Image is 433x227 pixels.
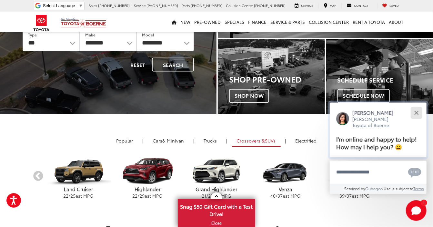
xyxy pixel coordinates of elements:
label: Model [142,32,154,37]
span: 22 [132,192,137,199]
a: New [178,12,192,32]
h3: Shop Pre-Owned [229,75,325,83]
aside: carousel [33,152,400,202]
button: Previous [33,171,44,183]
span: Sales [89,3,97,8]
a: Electrified [291,135,322,146]
a: Collision Center [307,12,351,32]
a: Cars [148,135,189,146]
span: Select Language [43,3,75,8]
svg: Start Chat [406,200,427,221]
span: 39 [339,192,345,199]
a: Specials [223,12,246,32]
svg: Text [408,167,421,178]
span: 25 [70,192,76,199]
p: / est MPG [320,192,389,199]
button: Close [409,106,423,120]
span: Use is subject to [384,186,414,191]
img: Toyota Land Cruiser [45,157,111,185]
span: Parts [182,3,190,8]
p: Crown Signia [320,186,389,192]
span: 40 [270,192,276,199]
span: Saved [389,3,399,7]
span: Map [330,3,336,7]
p: Land Cruiser [44,186,113,192]
img: Toyota Grand Highlander [184,157,249,185]
span: [PHONE_NUMBER] [98,3,130,8]
a: Home [170,12,178,32]
img: Toyota Highlander [115,157,180,185]
span: 22 [63,192,68,199]
button: Reset [125,58,151,72]
p: [PERSON_NAME] Toyota of Boerne [352,116,400,129]
li: | [225,137,229,144]
label: Type [28,32,37,37]
span: 29 [139,192,145,199]
img: Toyota Venza [253,157,318,185]
span: ▼ [79,3,83,8]
span: [PHONE_NUMBER] [191,3,222,8]
button: Search [152,58,194,72]
span: Contact [354,3,368,7]
span: Shop Now [229,89,269,103]
a: Shop Pre-Owned Shop Now [218,39,325,114]
button: Chat with SMS [406,165,423,179]
textarea: Type your message [330,161,427,184]
a: Popular [112,135,138,146]
a: SUVs [232,135,281,147]
p: / est MPG [113,192,182,199]
a: About [387,12,405,32]
span: 37 [347,192,352,199]
span: 37 [277,192,283,199]
img: Vic Vaughan Toyota of Boerne [60,17,106,29]
p: / est MPG [251,192,320,199]
img: Toyota Crown Signia [322,157,387,185]
p: Grand Highlander [182,186,251,192]
span: Service [134,3,146,8]
img: Toyota [29,13,54,34]
a: Map [319,3,341,9]
a: Rent a Toyota [351,12,387,32]
span: Snag $50 Gift Card with a Test Drive! [178,200,255,219]
p: Highlander [113,186,182,192]
li: | [192,137,196,144]
a: Finance [246,12,268,32]
span: Service [301,3,313,7]
span: Serviced by [345,186,366,191]
span: 1 [423,201,425,204]
span: Schedule Now [337,89,390,103]
div: Toyota [218,39,325,114]
a: Gubagoo. [366,186,384,191]
li: | [284,137,288,144]
span: Collision Center [226,3,253,8]
span: Crossovers & [237,137,265,144]
button: Toggle Chat Window [406,200,427,221]
a: Service & Parts: Opens in a new tab [268,12,307,32]
span: [PHONE_NUMBER] [146,3,178,8]
a: My Saved Vehicles [377,3,404,9]
a: Select Language​ [43,3,83,8]
p: / est MPG [44,192,113,199]
a: Contact [342,3,373,9]
span: [PHONE_NUMBER] [254,3,286,8]
li: | [141,137,145,144]
p: [PERSON_NAME] [352,109,400,116]
div: Close[PERSON_NAME][PERSON_NAME] Toyota of BoerneI'm online and happy to help! How may I help you?... [330,103,427,194]
a: Service [290,3,318,9]
p: Venza [251,186,320,192]
span: & Minivan [163,137,184,144]
a: Terms [414,186,424,191]
a: Pre-Owned [192,12,223,32]
label: Make [85,32,96,37]
a: Trucks [199,135,222,146]
span: I'm online and happy to help! How may I help you? 😀 [336,134,417,151]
